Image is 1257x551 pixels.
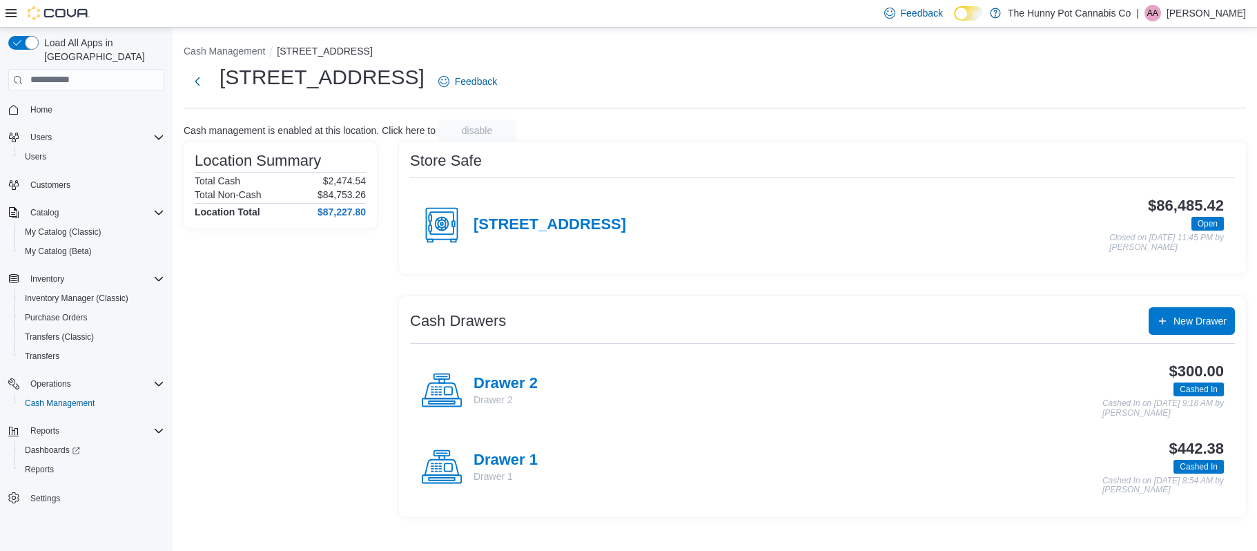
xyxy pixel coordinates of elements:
[25,151,46,162] span: Users
[14,441,170,460] a: Dashboards
[25,101,58,118] a: Home
[474,216,626,234] h4: [STREET_ADDRESS]
[19,224,164,240] span: My Catalog (Classic)
[474,470,538,483] p: Drawer 1
[25,464,54,475] span: Reports
[19,395,100,412] a: Cash Management
[195,189,262,200] h6: Total Non-Cash
[25,246,92,257] span: My Catalog (Beta)
[14,147,170,166] button: Users
[1169,441,1224,457] h3: $442.38
[25,331,94,342] span: Transfers (Classic)
[14,308,170,327] button: Purchase Orders
[30,207,59,218] span: Catalog
[19,395,164,412] span: Cash Management
[1191,217,1224,231] span: Open
[19,329,99,345] a: Transfers (Classic)
[1102,476,1224,495] p: Cashed In on [DATE] 8:54 AM by [PERSON_NAME]
[277,46,372,57] button: [STREET_ADDRESS]
[14,347,170,366] button: Transfers
[25,204,64,221] button: Catalog
[25,176,164,193] span: Customers
[25,351,59,362] span: Transfers
[3,421,170,441] button: Reports
[14,460,170,479] button: Reports
[1102,399,1224,418] p: Cashed In on [DATE] 9:18 AM by [PERSON_NAME]
[3,374,170,394] button: Operations
[14,394,170,413] button: Cash Management
[318,189,366,200] p: $84,753.26
[1149,307,1235,335] button: New Drawer
[184,125,436,136] p: Cash management is enabled at this location. Click here to
[3,175,170,195] button: Customers
[1167,5,1246,21] p: [PERSON_NAME]
[19,309,93,326] a: Purchase Orders
[25,490,66,507] a: Settings
[410,153,482,169] h3: Store Safe
[25,312,88,323] span: Purchase Orders
[25,398,95,409] span: Cash Management
[954,6,983,21] input: Dark Mode
[14,289,170,308] button: Inventory Manager (Classic)
[1144,5,1161,21] div: Abirami Asohan
[438,119,516,142] button: disable
[3,269,170,289] button: Inventory
[19,290,134,307] a: Inventory Manager (Classic)
[1180,461,1218,473] span: Cashed In
[1173,383,1224,396] span: Cashed In
[25,177,76,193] a: Customers
[39,36,164,64] span: Load All Apps in [GEOGRAPHIC_DATA]
[19,442,86,458] a: Dashboards
[3,487,170,507] button: Settings
[474,393,538,407] p: Drawer 2
[30,493,60,504] span: Settings
[3,203,170,222] button: Catalog
[25,271,164,287] span: Inventory
[28,6,90,20] img: Cova
[19,243,97,260] a: My Catalog (Beta)
[25,271,70,287] button: Inventory
[1148,197,1224,214] h3: $86,485.42
[323,175,366,186] p: $2,474.54
[19,329,164,345] span: Transfers (Classic)
[19,148,164,165] span: Users
[3,99,170,119] button: Home
[1147,5,1158,21] span: AA
[1173,460,1224,474] span: Cashed In
[14,242,170,261] button: My Catalog (Beta)
[1173,314,1227,328] span: New Drawer
[25,129,164,146] span: Users
[462,124,492,137] span: disable
[3,128,170,147] button: Users
[19,348,65,365] a: Transfers
[220,64,425,91] h1: [STREET_ADDRESS]
[474,452,538,470] h4: Drawer 1
[1109,233,1224,252] p: Closed on [DATE] 11:45 PM by [PERSON_NAME]
[184,68,211,95] button: Next
[30,104,52,115] span: Home
[433,68,503,95] a: Feedback
[1008,5,1131,21] p: The Hunny Pot Cannabis Co
[184,46,265,57] button: Cash Management
[30,425,59,436] span: Reports
[19,442,164,458] span: Dashboards
[25,376,77,392] button: Operations
[410,313,506,329] h3: Cash Drawers
[19,348,164,365] span: Transfers
[19,461,164,478] span: Reports
[455,75,497,88] span: Feedback
[30,132,52,143] span: Users
[19,243,164,260] span: My Catalog (Beta)
[25,204,164,221] span: Catalog
[1136,5,1139,21] p: |
[25,226,101,238] span: My Catalog (Classic)
[25,423,65,439] button: Reports
[25,101,164,118] span: Home
[1198,217,1218,230] span: Open
[474,375,538,393] h4: Drawer 2
[19,290,164,307] span: Inventory Manager (Classic)
[19,148,52,165] a: Users
[19,224,107,240] a: My Catalog (Classic)
[318,206,366,217] h4: $87,227.80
